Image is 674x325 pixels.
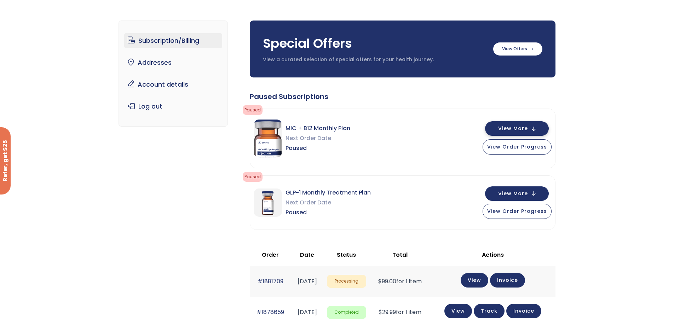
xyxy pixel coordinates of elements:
time: [DATE] [298,277,317,285]
button: View More [485,186,549,201]
span: Paused [286,208,371,217]
a: Subscription/Billing [124,33,222,48]
span: View Order Progress [487,143,547,150]
span: Status [337,251,356,259]
a: Track [474,304,505,318]
time: [DATE] [298,308,317,316]
span: MIC + B12 Monthly Plan [286,123,350,133]
a: Account details [124,77,222,92]
span: Total [392,251,408,259]
td: for 1 item [370,266,431,297]
img: MIC + B12 Monthly Plan [254,120,282,157]
p: View a curated selection of special offers for your health journey. [263,56,486,63]
img: GLP-1 Monthly Treatment Plan [254,188,282,217]
h3: Special Offers [263,35,486,52]
span: Next Order Date [286,198,371,208]
nav: Account pages [119,21,228,127]
span: 99.00 [378,277,396,285]
span: Paused [243,105,263,115]
a: Invoice [506,304,541,318]
span: Completed [327,306,366,319]
button: View More [485,121,549,136]
button: View Order Progress [483,139,552,155]
a: Addresses [124,55,222,70]
div: Paused Subscriptions [250,92,555,101]
a: Log out [124,99,222,114]
a: #1881709 [258,277,283,285]
span: Processing [327,275,366,288]
span: Order [262,251,279,259]
span: GLP-1 Monthly Treatment Plan [286,188,371,198]
span: Next Order Date [286,133,350,143]
a: View [444,304,472,318]
a: Invoice [490,273,525,288]
span: $ [379,308,382,316]
span: Actions [482,251,504,259]
span: Paused [286,143,350,153]
span: 29.99 [379,308,396,316]
a: View [461,273,488,288]
span: View More [498,191,528,196]
span: Paused [243,172,263,182]
span: Date [300,251,314,259]
span: $ [378,277,382,285]
span: View More [498,126,528,131]
span: View Order Progress [487,208,547,215]
a: #1878659 [257,308,284,316]
button: View Order Progress [483,204,552,219]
